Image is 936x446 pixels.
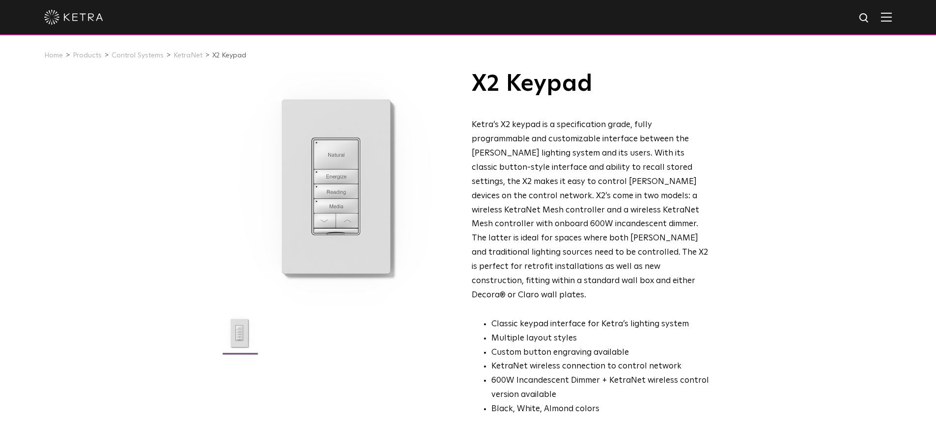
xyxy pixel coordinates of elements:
[44,52,63,59] a: Home
[44,10,103,25] img: ketra-logo-2019-white
[472,72,711,96] h1: X2 Keypad
[112,52,164,59] a: Control Systems
[73,52,102,59] a: Products
[491,402,711,417] li: Black, White, Almond colors
[472,121,708,299] span: Ketra’s X2 keypad is a specification grade, fully programmable and customizable interface between...
[173,52,202,59] a: KetraNet
[491,317,711,332] li: Classic keypad interface for Ketra’s lighting system
[212,52,246,59] a: X2 Keypad
[491,374,711,402] li: 600W Incandescent Dimmer + KetraNet wireless control version available
[881,12,892,22] img: Hamburger%20Nav.svg
[221,315,259,360] img: X2 Keypad
[858,12,871,25] img: search icon
[491,332,711,346] li: Multiple layout styles
[491,360,711,374] li: KetraNet wireless connection to control network
[491,346,711,360] li: Custom button engraving available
